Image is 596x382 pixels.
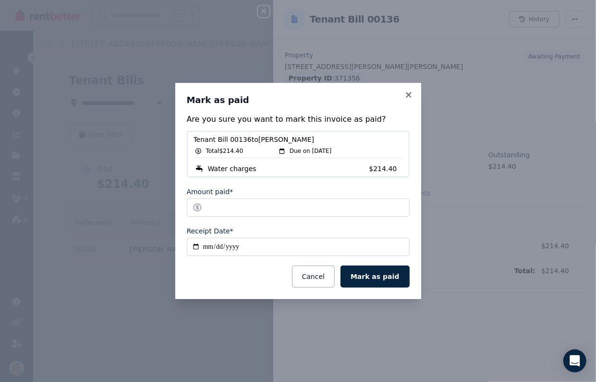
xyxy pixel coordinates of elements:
[206,147,243,155] span: Total $214.40
[369,164,403,174] span: $214.40
[563,349,586,372] div: Open Intercom Messenger
[187,114,410,125] p: Are you sure you want to mark this invoice as paid?
[208,164,256,174] span: Water charges
[187,226,233,236] label: Receipt Date*
[341,266,409,288] button: Mark as paid
[187,94,410,106] h3: Mark as paid
[290,147,331,155] span: Due on [DATE]
[194,135,403,144] span: Tenant Bill 00136 to [PERSON_NAME]
[292,266,335,288] button: Cancel
[187,187,233,197] label: Amount paid*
